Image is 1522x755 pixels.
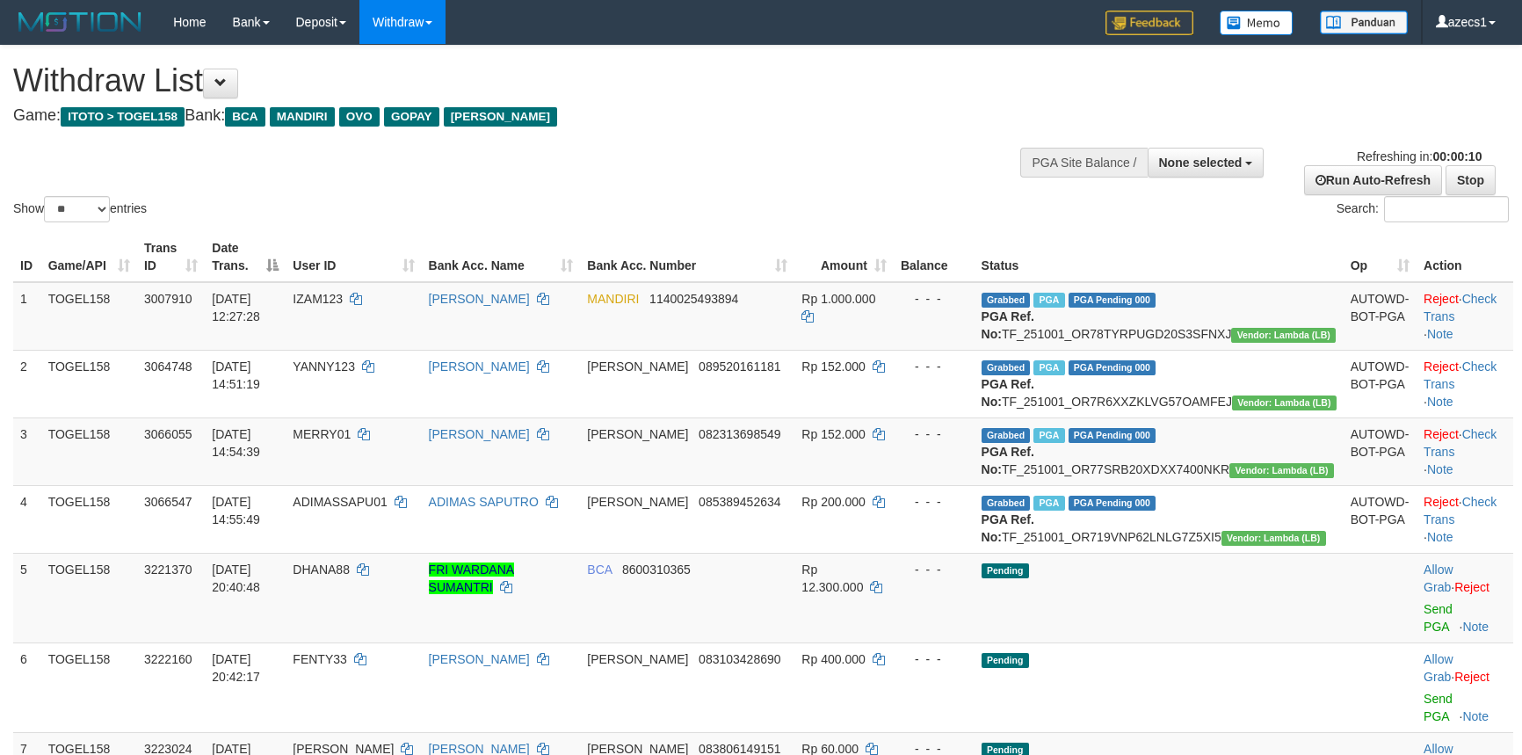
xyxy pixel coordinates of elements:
[1417,417,1513,485] td: · ·
[1337,196,1509,222] label: Search:
[144,292,192,306] span: 3007910
[1424,563,1453,594] a: Allow Grab
[212,495,260,526] span: [DATE] 14:55:49
[293,359,355,374] span: YANNY123
[975,485,1344,553] td: TF_251001_OR719VNP62LNLG7Z5XI5
[1446,165,1496,195] a: Stop
[1417,553,1513,642] td: ·
[1069,428,1156,443] span: PGA Pending
[41,350,137,417] td: TOGEL158
[41,553,137,642] td: TOGEL158
[384,107,439,127] span: GOPAY
[894,232,975,282] th: Balance
[1417,350,1513,417] td: · ·
[144,495,192,509] span: 3066547
[1424,652,1454,684] span: ·
[1069,293,1156,308] span: PGA Pending
[1033,293,1064,308] span: Marked by azecs1
[429,652,530,666] a: [PERSON_NAME]
[982,445,1034,476] b: PGA Ref. No:
[794,232,894,282] th: Amount: activate to sort column ascending
[13,485,41,553] td: 4
[144,563,192,577] span: 3221370
[1148,148,1265,178] button: None selected
[982,496,1031,511] span: Grabbed
[901,493,968,511] div: - - -
[699,652,780,666] span: Copy 083103428690 to clipboard
[1220,11,1294,35] img: Button%20Memo.svg
[1462,709,1489,723] a: Note
[13,282,41,351] td: 1
[429,292,530,306] a: [PERSON_NAME]
[293,563,350,577] span: DHANA88
[901,425,968,443] div: - - -
[1105,11,1193,35] img: Feedback.jpg
[137,232,205,282] th: Trans ID: activate to sort column ascending
[1304,165,1442,195] a: Run Auto-Refresh
[699,427,780,441] span: Copy 082313698549 to clipboard
[212,359,260,391] span: [DATE] 14:51:19
[429,563,514,594] a: FRI WARDANA SUMANTRI
[982,360,1031,375] span: Grabbed
[982,653,1029,668] span: Pending
[13,232,41,282] th: ID
[1069,496,1156,511] span: PGA Pending
[1033,360,1064,375] span: Marked by azecs1
[982,563,1029,578] span: Pending
[580,232,794,282] th: Bank Acc. Number: activate to sort column ascending
[41,232,137,282] th: Game/API: activate to sort column ascending
[1424,292,1459,306] a: Reject
[225,107,265,127] span: BCA
[699,359,780,374] span: Copy 089520161181 to clipboard
[212,563,260,594] span: [DATE] 20:40:48
[339,107,380,127] span: OVO
[1033,428,1064,443] span: Marked by azecs1
[1427,530,1453,544] a: Note
[649,292,738,306] span: Copy 1140025493894 to clipboard
[801,495,865,509] span: Rp 200.000
[1424,602,1453,634] a: Send PGA
[41,642,137,732] td: TOGEL158
[205,232,286,282] th: Date Trans.: activate to sort column descending
[1384,196,1509,222] input: Search:
[1069,360,1156,375] span: PGA Pending
[1320,11,1408,34] img: panduan.png
[975,350,1344,417] td: TF_251001_OR7R6XXZKLVG57OAMFEJ
[293,495,387,509] span: ADIMASSAPU01
[901,561,968,578] div: - - -
[587,359,688,374] span: [PERSON_NAME]
[975,417,1344,485] td: TF_251001_OR77SRB20XDXX7400NKR
[901,290,968,308] div: - - -
[212,652,260,684] span: [DATE] 20:42:17
[44,196,110,222] select: Showentries
[212,292,260,323] span: [DATE] 12:27:28
[801,427,865,441] span: Rp 152.000
[13,553,41,642] td: 5
[1229,463,1334,478] span: Vendor URL: https://dashboard.q2checkout.com/secure
[429,495,539,509] a: ADIMAS SAPUTRO
[1424,359,1459,374] a: Reject
[1424,563,1454,594] span: ·
[293,427,351,441] span: MERRY01
[1344,417,1417,485] td: AUTOWD-BOT-PGA
[13,196,147,222] label: Show entries
[41,282,137,351] td: TOGEL158
[429,359,530,374] a: [PERSON_NAME]
[1159,156,1243,170] span: None selected
[1344,485,1417,553] td: AUTOWD-BOT-PGA
[587,292,639,306] span: MANDIRI
[1424,359,1497,391] a: Check Trans
[1427,395,1453,409] a: Note
[587,652,688,666] span: [PERSON_NAME]
[13,642,41,732] td: 6
[144,652,192,666] span: 3222160
[1344,232,1417,282] th: Op: activate to sort column ascending
[1424,495,1459,509] a: Reject
[293,652,346,666] span: FENTY33
[13,63,997,98] h1: Withdraw List
[801,359,865,374] span: Rp 152.000
[1427,462,1453,476] a: Note
[13,107,997,125] h4: Game: Bank:
[429,427,530,441] a: [PERSON_NAME]
[1427,327,1453,341] a: Note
